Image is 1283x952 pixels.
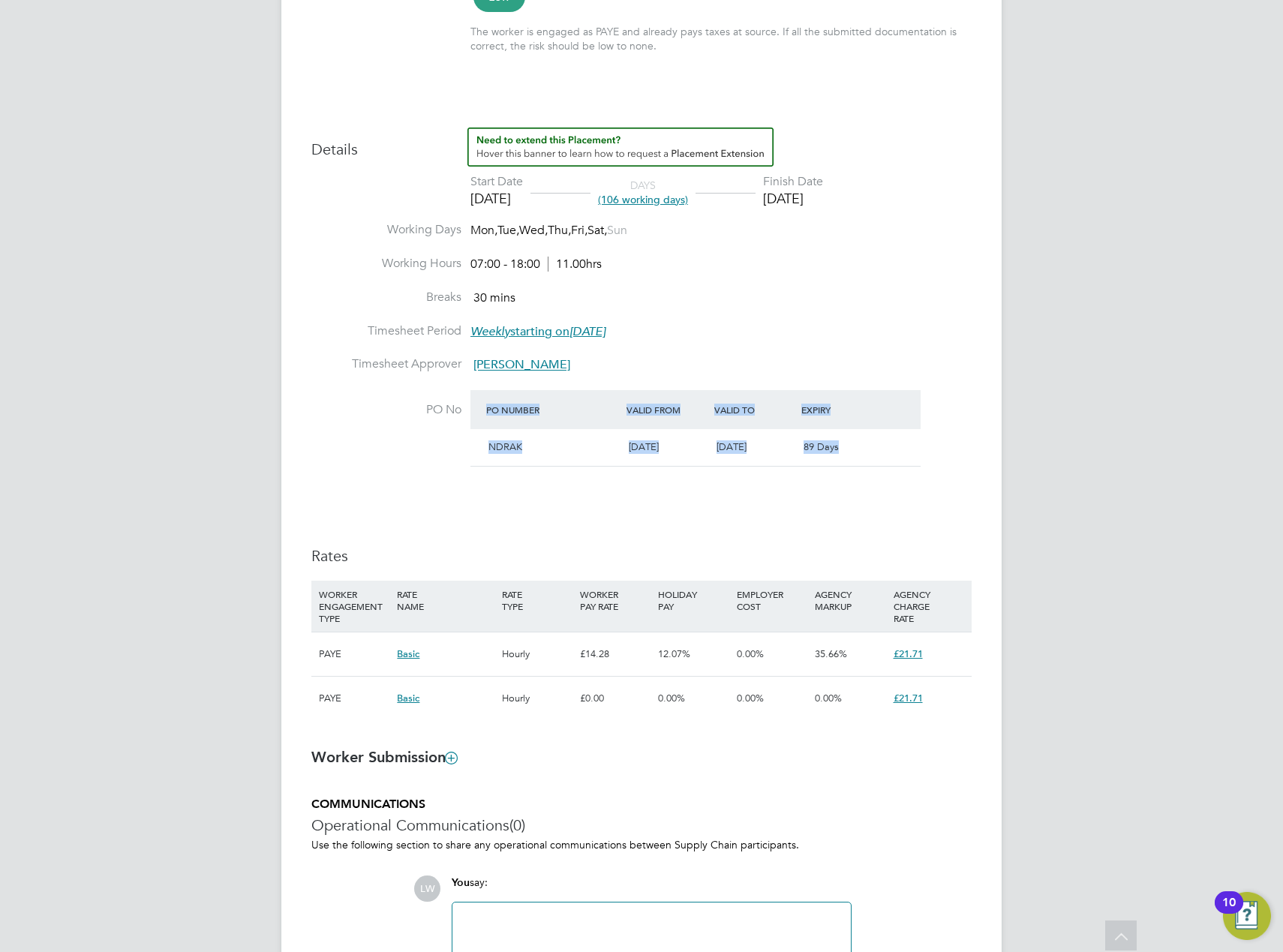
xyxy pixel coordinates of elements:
[1223,892,1271,940] button: Open Resource Center, 10 new notifications
[737,692,764,704] span: 0.00%
[473,358,570,373] span: [PERSON_NAME]
[397,647,419,660] span: Basic
[815,692,842,704] span: 0.00%
[587,223,607,238] span: Sat,
[811,581,889,620] div: AGENCY MARKUP
[470,223,497,238] span: Mon,
[569,324,605,339] em: [DATE]
[452,876,470,889] span: You
[623,396,711,423] div: Valid From
[1222,902,1236,922] div: 10
[571,223,587,238] span: Fri,
[498,581,576,620] div: RATE TYPE
[470,324,510,339] em: Weekly
[498,677,576,720] div: Hourly
[311,838,972,851] p: Use the following section to share any operational communications between Supply Chain participants.
[470,174,523,190] div: Start Date
[470,257,602,272] div: 07:00 - 18:00
[311,748,457,766] b: Worker Submission
[717,440,747,453] span: [DATE]
[311,797,972,812] h5: COMMUNICATIONS
[311,222,461,238] label: Working Days
[763,190,823,207] div: [DATE]
[311,546,972,566] h3: Rates
[311,256,461,272] label: Working Hours
[815,647,847,660] span: 35.66%
[548,257,602,272] span: 11.00hrs
[548,223,571,238] span: Thu,
[311,356,461,372] label: Timesheet Approver
[733,581,811,620] div: EMPLOYER COST
[576,581,654,620] div: WORKER PAY RATE
[311,402,461,418] label: PO No
[629,440,659,453] span: [DATE]
[473,290,515,305] span: 30 mins
[315,581,393,632] div: WORKER ENGAGEMENT TYPE
[414,875,440,902] span: LW
[607,223,627,238] span: Sun
[658,692,685,704] span: 0.00%
[576,677,654,720] div: £0.00
[737,647,764,660] span: 0.00%
[498,632,576,676] div: Hourly
[890,581,968,632] div: AGENCY CHARGE RATE
[311,290,461,305] label: Breaks
[397,692,419,704] span: Basic
[452,875,852,902] div: say:
[798,396,885,423] div: Expiry
[497,223,519,238] span: Tue,
[509,815,525,835] span: (0)
[894,692,923,704] span: £21.71
[488,440,522,453] span: NDRAK
[470,190,523,207] div: [DATE]
[315,632,393,676] div: PAYE
[804,440,839,453] span: 89 Days
[519,223,548,238] span: Wed,
[894,647,923,660] span: £21.71
[598,193,688,206] span: (106 working days)
[311,323,461,339] label: Timesheet Period
[467,128,774,167] button: How to extend a Placement?
[470,324,605,339] span: starting on
[576,632,654,676] div: £14.28
[311,815,972,835] h3: Operational Communications
[590,179,696,206] div: DAYS
[654,581,732,620] div: HOLIDAY PAY
[711,396,798,423] div: Valid To
[311,128,972,159] h3: Details
[393,581,497,620] div: RATE NAME
[482,396,623,423] div: PO Number
[658,647,690,660] span: 12.07%
[763,174,823,190] div: Finish Date
[470,25,972,52] div: The worker is engaged as PAYE and already pays taxes at source. If all the submitted documentatio...
[315,677,393,720] div: PAYE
